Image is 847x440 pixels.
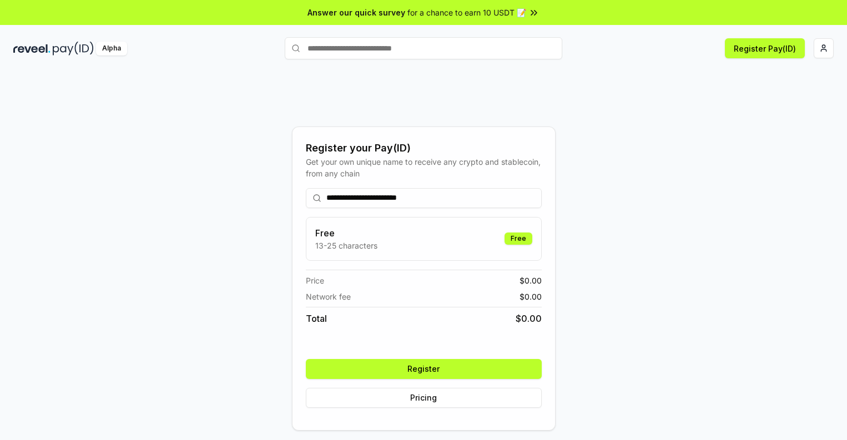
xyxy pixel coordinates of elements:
[505,232,532,245] div: Free
[306,359,542,379] button: Register
[520,275,542,286] span: $ 0.00
[306,388,542,408] button: Pricing
[306,156,542,179] div: Get your own unique name to receive any crypto and stablecoin, from any chain
[13,42,51,55] img: reveel_dark
[407,7,526,18] span: for a chance to earn 10 USDT 📝
[306,275,324,286] span: Price
[516,312,542,325] span: $ 0.00
[53,42,94,55] img: pay_id
[725,38,805,58] button: Register Pay(ID)
[306,140,542,156] div: Register your Pay(ID)
[306,291,351,302] span: Network fee
[96,42,127,55] div: Alpha
[315,226,377,240] h3: Free
[306,312,327,325] span: Total
[520,291,542,302] span: $ 0.00
[315,240,377,251] p: 13-25 characters
[307,7,405,18] span: Answer our quick survey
